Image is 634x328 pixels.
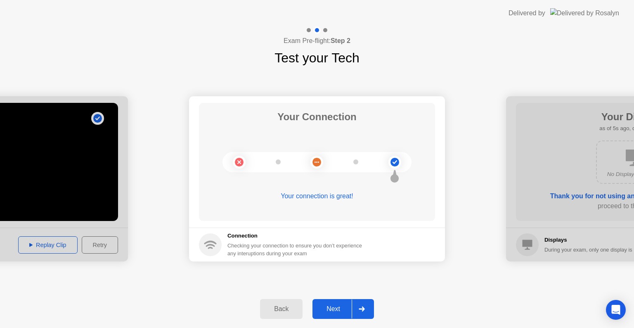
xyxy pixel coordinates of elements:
[312,299,374,319] button: Next
[331,37,350,44] b: Step 2
[509,8,545,18] div: Delivered by
[227,242,367,257] div: Checking your connection to ensure you don’t experience any interuptions during your exam
[550,8,619,18] img: Delivered by Rosalyn
[277,109,357,124] h1: Your Connection
[284,36,350,46] h4: Exam Pre-flight:
[315,305,352,313] div: Next
[274,48,360,68] h1: Test your Tech
[263,305,300,313] div: Back
[606,300,626,320] div: Open Intercom Messenger
[260,299,303,319] button: Back
[227,232,367,240] h5: Connection
[199,191,435,201] div: Your connection is great!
